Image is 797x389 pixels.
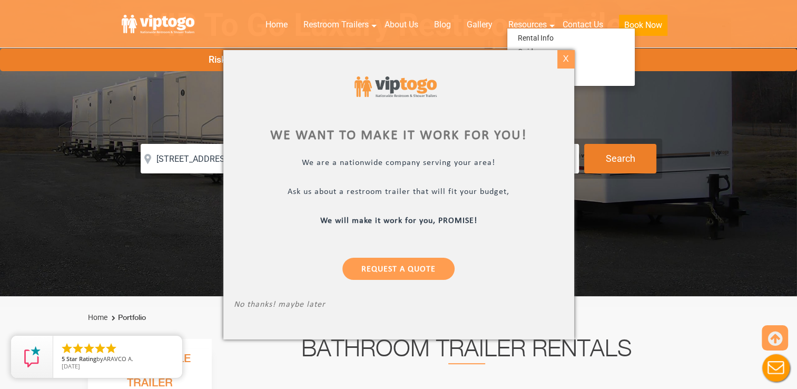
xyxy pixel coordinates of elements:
img: viptogo logo [355,76,437,98]
li:  [94,342,106,355]
button: Live Chat [755,347,797,389]
a: Request a Quote [342,257,455,279]
span: ARAVCO A. [103,355,133,363]
p: Ask us about a restroom trailer that will fit your budget, [234,187,564,199]
span: by [62,356,174,363]
span: Star Rating [66,355,96,363]
span: 5 [62,355,65,363]
li:  [61,342,73,355]
span: [DATE] [62,362,80,370]
img: Review Rating [22,346,43,367]
p: No thanks! maybe later [234,299,564,312]
li:  [105,342,117,355]
div: X [557,50,574,68]
p: We are a nationwide company serving your area! [234,158,564,170]
li:  [72,342,84,355]
div: We want to make it work for you! [234,129,564,142]
b: We will make it work for you, PROMISE! [320,216,477,225]
li:  [83,342,95,355]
